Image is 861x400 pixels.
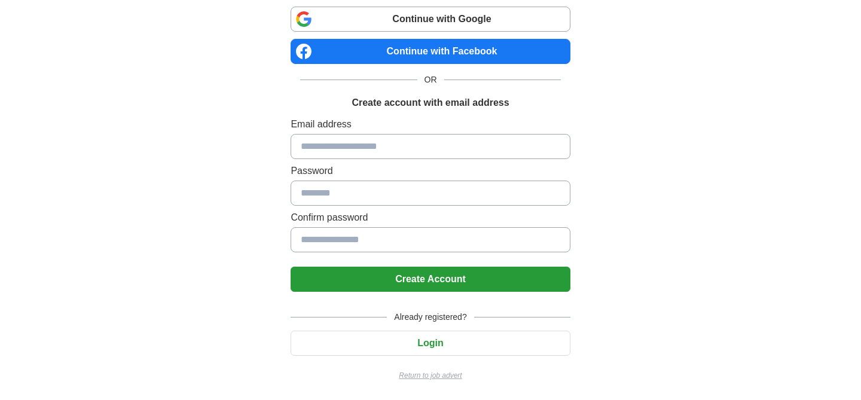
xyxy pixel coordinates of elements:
label: Confirm password [291,210,570,225]
span: OR [417,74,444,86]
a: Login [291,338,570,348]
a: Continue with Google [291,7,570,32]
label: Email address [291,117,570,132]
button: Login [291,331,570,356]
a: Continue with Facebook [291,39,570,64]
span: Already registered? [387,311,474,323]
a: Return to job advert [291,370,570,381]
h1: Create account with email address [352,96,509,110]
button: Create Account [291,267,570,292]
label: Password [291,164,570,178]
